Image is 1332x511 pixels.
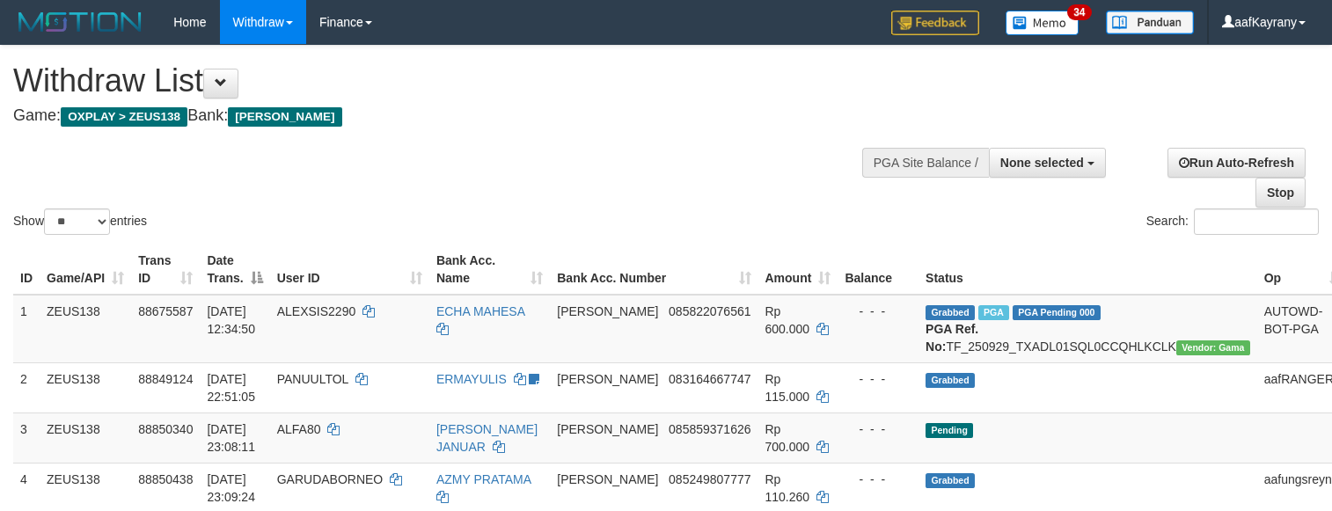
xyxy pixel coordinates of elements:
img: MOTION_logo.png [13,9,147,35]
span: Grabbed [926,305,975,320]
a: Stop [1255,178,1306,208]
span: Rp 600.000 [765,304,810,336]
span: Rp 115.000 [765,372,810,404]
span: PGA Pending [1013,305,1101,320]
span: Grabbed [926,473,975,488]
th: Bank Acc. Number: activate to sort column ascending [550,245,757,295]
span: Grabbed [926,373,975,388]
th: ID [13,245,40,295]
a: AZMY PRATAMA [436,472,531,486]
span: 88850340 [138,422,193,436]
select: Showentries [44,208,110,235]
span: Copy 085822076561 to clipboard [669,304,750,318]
div: - - - [845,420,911,438]
span: PANUULTOL [277,372,348,386]
td: TF_250929_TXADL01SQL0CCQHLKCLK [918,295,1257,363]
th: Amount: activate to sort column ascending [758,245,838,295]
span: Copy 085859371626 to clipboard [669,422,750,436]
span: Vendor URL: https://trx31.1velocity.biz [1176,340,1250,355]
td: 3 [13,412,40,463]
h4: Game: Bank: [13,107,870,125]
span: OXPLAY > ZEUS138 [61,107,187,127]
a: Run Auto-Refresh [1167,148,1306,178]
span: [DATE] 22:51:05 [207,372,255,404]
h1: Withdraw List [13,63,870,99]
span: [PERSON_NAME] [557,422,658,436]
span: [DATE] 12:34:50 [207,304,255,336]
label: Show entries [13,208,147,235]
span: [PERSON_NAME] [557,472,658,486]
td: ZEUS138 [40,412,131,463]
th: User ID: activate to sort column ascending [270,245,429,295]
span: [DATE] 23:09:24 [207,472,255,504]
div: - - - [845,471,911,488]
span: Copy 085249807777 to clipboard [669,472,750,486]
input: Search: [1194,208,1319,235]
span: [DATE] 23:08:11 [207,422,255,454]
a: ECHA MAHESA [436,304,524,318]
div: PGA Site Balance / [862,148,989,178]
a: ERMAYULIS [436,372,507,386]
img: panduan.png [1106,11,1194,34]
span: 88675587 [138,304,193,318]
span: None selected [1000,156,1084,170]
td: ZEUS138 [40,362,131,412]
span: Rp 110.260 [765,472,810,504]
span: ALEXSIS2290 [277,304,356,318]
label: Search: [1146,208,1319,235]
span: ALFA80 [277,422,321,436]
th: Game/API: activate to sort column ascending [40,245,131,295]
div: - - - [845,370,911,388]
th: Date Trans.: activate to sort column descending [200,245,269,295]
span: Pending [926,423,973,438]
span: [PERSON_NAME] [228,107,341,127]
th: Balance [838,245,918,295]
b: PGA Ref. No: [926,322,978,354]
span: [PERSON_NAME] [557,372,658,386]
span: Marked by aafpengsreynich [978,305,1009,320]
td: 1 [13,295,40,363]
img: Feedback.jpg [891,11,979,35]
span: 88850438 [138,472,193,486]
span: 34 [1067,4,1091,20]
th: Status [918,245,1257,295]
th: Bank Acc. Name: activate to sort column ascending [429,245,550,295]
span: [PERSON_NAME] [557,304,658,318]
span: 88849124 [138,372,193,386]
button: None selected [989,148,1106,178]
span: GARUDABORNEO [277,472,384,486]
span: Rp 700.000 [765,422,810,454]
a: [PERSON_NAME] JANUAR [436,422,538,454]
th: Trans ID: activate to sort column ascending [131,245,200,295]
img: Button%20Memo.svg [1006,11,1080,35]
td: ZEUS138 [40,295,131,363]
span: Copy 083164667747 to clipboard [669,372,750,386]
div: - - - [845,303,911,320]
td: 2 [13,362,40,412]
